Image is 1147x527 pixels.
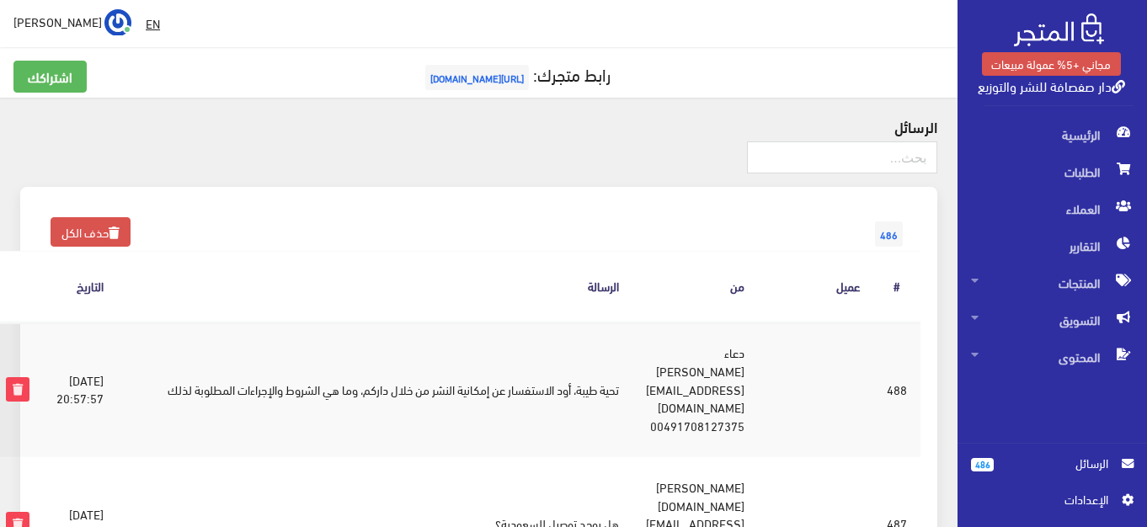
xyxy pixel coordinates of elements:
[146,13,160,34] u: EN
[117,322,632,456] td: تحية طيبة، أود الاستفسار عن إمكانية النشر من خلال داركم، وما هي الشروط والإجراءات المطلوبة لذلك
[873,252,920,322] th: #
[1007,454,1108,472] span: الرسائل
[971,338,1134,375] span: المحتوى
[971,301,1134,338] span: التسويق
[747,141,937,173] input: بحث...
[632,322,758,456] td: دعاء [PERSON_NAME] [EMAIL_ADDRESS][DOMAIN_NAME] 00491708127375
[971,490,1134,517] a: اﻹعدادات
[978,73,1125,98] a: دار صفصافة للنشر والتوزيع
[958,190,1147,227] a: العملاء
[425,65,529,90] span: [URL][DOMAIN_NAME]
[958,116,1147,153] a: الرئيسية
[104,9,131,36] img: ...
[873,322,920,456] td: 488
[971,116,1134,153] span: الرئيسية
[971,454,1134,490] a: 486 الرسائل
[971,458,994,471] span: 486
[958,264,1147,301] a: المنتجات
[139,8,167,39] a: EN
[958,153,1147,190] a: الطلبات
[982,52,1121,76] a: مجاني +5% عمولة مبيعات
[43,252,117,322] th: التاريخ
[13,11,102,32] span: [PERSON_NAME]
[43,322,117,456] td: [DATE] 20:57:57
[971,264,1134,301] span: المنتجات
[958,227,1147,264] a: التقارير
[117,252,632,322] th: الرسالة
[971,227,1134,264] span: التقارير
[758,252,873,322] th: عميل
[51,217,131,247] a: حذف الكل
[13,8,131,35] a: ... [PERSON_NAME]
[971,153,1134,190] span: الطلبات
[1014,13,1104,46] img: .
[958,338,1147,375] a: المحتوى
[632,252,758,322] th: من
[971,190,1134,227] span: العملاء
[13,61,87,93] a: اشتراكك
[421,58,611,89] a: رابط متجرك:[URL][DOMAIN_NAME]
[875,221,903,247] span: 486
[20,118,937,135] h4: الرسائل
[984,490,1107,508] span: اﻹعدادات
